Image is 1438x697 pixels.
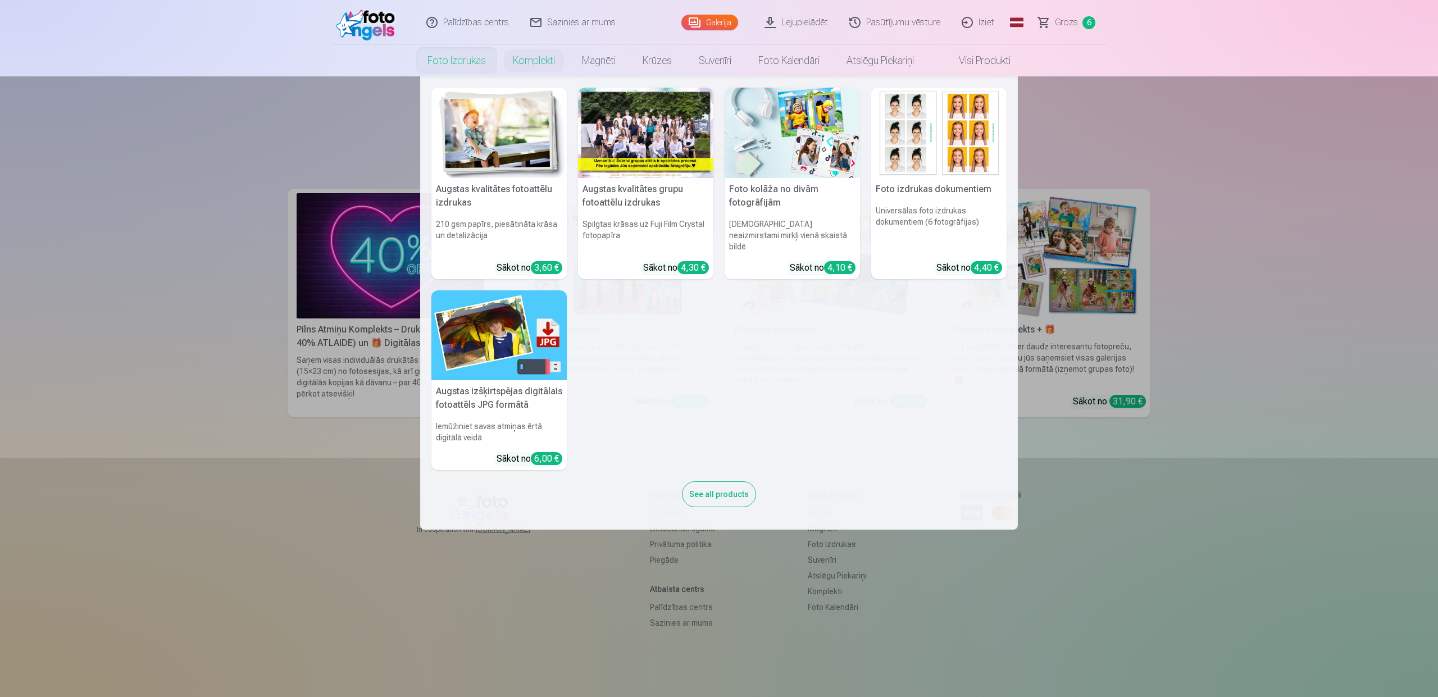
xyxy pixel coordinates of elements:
a: Atslēgu piekariņi [833,45,927,76]
img: Foto izdrukas dokumentiem [871,88,1007,178]
div: See all products [682,481,756,507]
div: 6,00 € [531,452,562,465]
div: Sākot no [643,261,709,275]
a: Komplekti [499,45,568,76]
div: 4,10 € [824,261,855,274]
a: Visi produkti [927,45,1024,76]
div: 3,60 € [531,261,562,274]
div: Sākot no [936,261,1002,275]
span: 6 [1082,16,1095,29]
h5: Augstas izšķirtspējas digitālais fotoattēls JPG formātā [431,380,567,416]
h6: [DEMOGRAPHIC_DATA] neaizmirstami mirkļi vienā skaistā bildē [725,214,860,257]
img: Foto kolāža no divām fotogrāfijām [725,88,860,178]
a: Foto izdrukas [414,45,499,76]
h6: Universālas foto izdrukas dokumentiem (6 fotogrāfijas) [871,201,1007,257]
a: Foto izdrukas dokumentiemFoto izdrukas dokumentiemUniversālas foto izdrukas dokumentiem (6 fotogr... [871,88,1007,279]
img: Augstas kvalitātes fotoattēlu izdrukas [431,88,567,178]
a: Foto kalendāri [745,45,833,76]
a: Magnēti [568,45,629,76]
div: Sākot no [790,261,855,275]
a: Krūzes [629,45,685,76]
a: Galerija [681,15,738,30]
img: /fa1 [336,4,401,40]
h5: Foto izdrukas dokumentiem [871,178,1007,201]
a: Foto kolāža no divām fotogrāfijāmFoto kolāža no divām fotogrāfijām[DEMOGRAPHIC_DATA] neaizmirstam... [725,88,860,279]
a: Augstas kvalitātes fotoattēlu izdrukasAugstas kvalitātes fotoattēlu izdrukas210 gsm papīrs, piesā... [431,88,567,279]
a: Augstas izšķirtspējas digitālais fotoattēls JPG formātāAugstas izšķirtspējas digitālais fotoattēl... [431,290,567,471]
h5: Foto kolāža no divām fotogrāfijām [725,178,860,214]
h6: 210 gsm papīrs, piesātināta krāsa un detalizācija [431,214,567,257]
a: See all products [682,488,756,499]
h5: Augstas kvalitātes grupu fotoattēlu izdrukas [578,178,713,214]
h6: Iemūžiniet savas atmiņas ērtā digitālā veidā [431,416,567,448]
span: Grozs [1055,16,1078,29]
div: Sākot no [497,261,562,275]
a: Augstas kvalitātes grupu fotoattēlu izdrukasSpilgtas krāsas uz Fuji Film Crystal fotopapīraSākot ... [578,88,713,279]
h6: Spilgtas krāsas uz Fuji Film Crystal fotopapīra [578,214,713,257]
div: Sākot no [497,452,562,466]
h5: Augstas kvalitātes fotoattēlu izdrukas [431,178,567,214]
div: 4,30 € [677,261,709,274]
img: Augstas izšķirtspējas digitālais fotoattēls JPG formātā [431,290,567,381]
a: Suvenīri [685,45,745,76]
div: 4,40 € [971,261,1002,274]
